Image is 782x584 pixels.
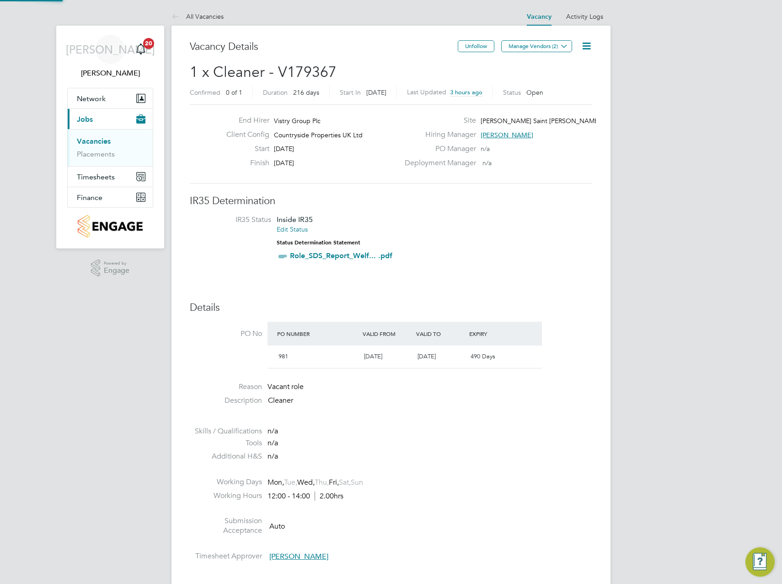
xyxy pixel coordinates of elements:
span: n/a [268,438,278,448]
span: James Archer [67,68,153,79]
label: Site [399,116,476,125]
span: Sat, [339,478,351,487]
span: Vacant role [268,382,304,391]
label: PO No [190,329,262,339]
div: Valid From [360,325,414,342]
button: Unfollow [458,40,494,52]
nav: Main navigation [56,26,164,249]
span: Vistry Group Plc [274,117,321,125]
a: Go to home page [67,215,153,238]
span: Auto [269,522,285,531]
span: [DATE] [274,159,294,167]
label: Additional H&S [190,452,262,461]
label: Reason [190,382,262,392]
span: 1 x Cleaner - V179367 [190,63,337,81]
label: Hiring Manager [399,130,476,140]
label: Start In [340,88,361,97]
span: Sun [351,478,363,487]
span: n/a [268,427,278,436]
span: [DATE] [364,352,382,360]
h3: Vacancy Details [190,40,458,54]
span: Inside IR35 [277,215,313,224]
label: End Hirer [219,116,269,125]
label: Working Hours [190,491,262,501]
button: Engage Resource Center [745,547,775,577]
span: [DATE] [418,352,436,360]
h3: IR35 Determination [190,195,592,208]
label: Confirmed [190,88,220,97]
span: Open [526,88,543,97]
span: Powered by [104,260,129,267]
img: countryside-properties-logo-retina.png [78,215,142,238]
a: Activity Logs [566,12,603,21]
div: Expiry [467,325,520,342]
strong: Status Determination Statement [277,239,360,246]
span: Mon, [268,478,284,487]
div: Valid To [414,325,467,342]
span: n/a [481,145,490,153]
label: Last Updated [407,88,446,96]
button: Jobs [68,109,153,129]
span: [DATE] [366,88,386,97]
h3: Details [190,301,592,314]
span: [DATE] [274,145,294,153]
span: 2.00hrs [315,492,343,501]
span: 216 days [293,88,319,97]
span: 490 Days [471,352,495,360]
a: Role_SDS_Report_Welf... .pdf [290,251,392,260]
span: Wed, [297,478,315,487]
button: Finance [68,187,153,207]
label: Skills / Qualifications [190,427,262,436]
label: Deployment Manager [399,158,476,168]
a: Vacancies [77,137,111,146]
label: Duration [263,88,288,97]
button: Network [68,88,153,108]
a: [PERSON_NAME][PERSON_NAME] [67,35,153,79]
label: Start [219,144,269,154]
label: Description [190,396,262,406]
span: [PERSON_NAME] [66,43,155,55]
span: Timesheets [77,173,115,181]
label: Finish [219,158,269,168]
span: 981 [279,352,288,360]
a: Vacancy [527,13,552,21]
span: Fri, [329,478,339,487]
label: Status [503,88,521,97]
span: Tue, [284,478,297,487]
div: 12:00 - 14:00 [268,492,343,501]
a: Placements [77,150,115,158]
span: Jobs [77,115,93,124]
span: Thu, [315,478,329,487]
span: n/a [482,159,492,167]
a: Edit Status [277,225,308,233]
span: 0 of 1 [226,88,242,97]
span: Engage [104,267,129,275]
label: Timesheet Approver [190,552,262,561]
span: 20 [143,38,154,49]
p: Cleaner [268,396,592,406]
label: Tools [190,438,262,448]
button: Manage Vendors (2) [501,40,572,52]
span: 3 hours ago [450,88,482,96]
span: [PERSON_NAME] [481,131,533,139]
a: All Vacancies [171,12,224,21]
a: 20 [132,35,150,64]
label: Submission Acceptance [190,516,262,535]
span: Network [77,94,106,103]
div: Jobs [68,129,153,166]
span: [PERSON_NAME] Saint [PERSON_NAME] [481,117,600,125]
span: Countryside Properties UK Ltd [274,131,363,139]
span: [PERSON_NAME] [269,552,328,561]
label: PO Manager [399,144,476,154]
div: PO Number [275,325,360,342]
a: Powered byEngage [91,260,130,277]
span: n/a [268,452,278,461]
label: Working Days [190,477,262,487]
label: IR35 Status [199,215,271,225]
button: Timesheets [68,167,153,187]
label: Client Config [219,130,269,140]
span: Finance [77,193,102,202]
